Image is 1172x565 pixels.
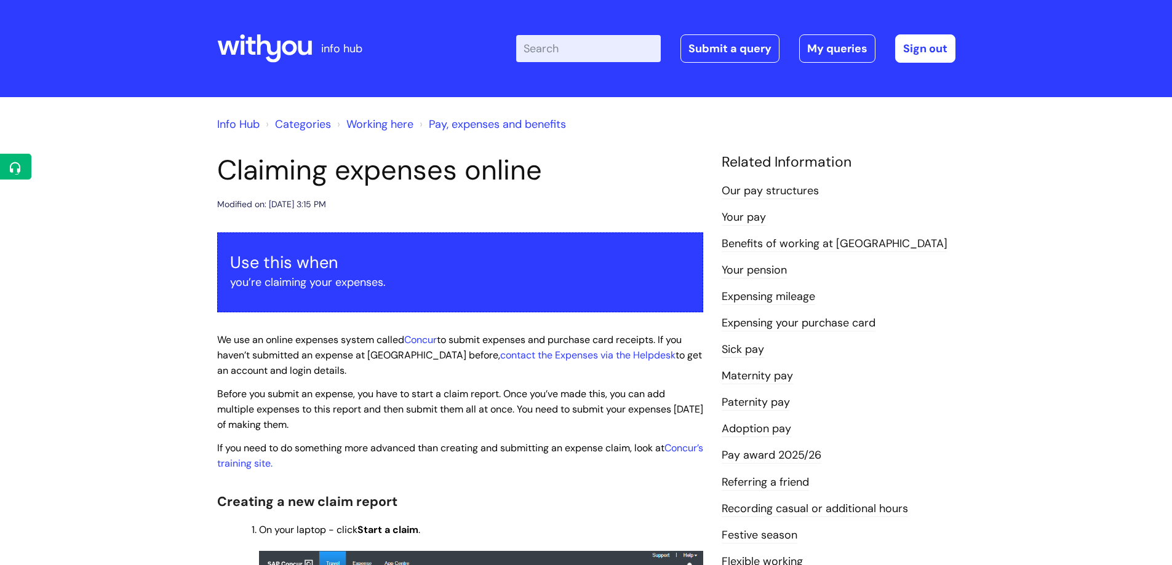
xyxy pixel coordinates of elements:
[722,210,766,226] a: Your pay
[722,501,908,517] a: Recording casual or additional hours
[722,183,819,199] a: Our pay structures
[722,475,809,491] a: Referring a friend
[429,117,566,132] a: Pay, expenses and benefits
[334,114,413,134] li: Working here
[722,289,815,305] a: Expensing mileage
[217,154,703,187] h1: Claiming expenses online
[722,395,790,411] a: Paternity pay
[346,117,413,132] a: Working here
[417,114,566,134] li: Pay, expenses and benefits
[895,34,955,63] a: Sign out
[259,523,420,536] span: On your laptop - click .
[516,34,955,63] div: | -
[722,448,821,464] a: Pay award 2025/26
[680,34,779,63] a: Submit a query
[217,387,703,431] span: Before you submit an expense, you have to start a claim report. Once you’ve made this, you can ad...
[799,34,875,63] a: My queries
[230,272,690,292] p: you’re claiming your expenses.
[217,197,326,212] div: Modified on: [DATE] 3:15 PM
[357,523,418,536] strong: Start a claim
[404,333,437,346] a: Concur
[722,527,797,543] a: Festive season
[722,368,793,384] a: Maternity pay
[722,236,947,252] a: Benefits of working at [GEOGRAPHIC_DATA]
[722,315,875,331] a: Expensing your purchase card
[722,342,764,358] a: Sick pay
[722,263,787,279] a: Your pension
[230,253,690,272] h3: Use this when
[500,349,676,362] a: contact the Expenses via the Helpdesk
[217,493,397,510] span: Creating a new claim report
[217,117,260,132] a: Info Hub
[263,114,331,134] li: Solution home
[722,421,791,437] a: Adoption pay
[217,441,703,470] span: .
[321,39,362,58] p: info hub
[722,154,955,171] h4: Related Information
[516,35,661,62] input: Search
[275,117,331,132] a: Categories
[217,333,702,377] span: We use an online expenses system called to submit expenses and purchase card receipts. If you hav...
[217,441,664,454] span: If you need to do something more advanced than creating and submitting an expense claim, look at
[217,441,703,470] a: Concur’s training site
